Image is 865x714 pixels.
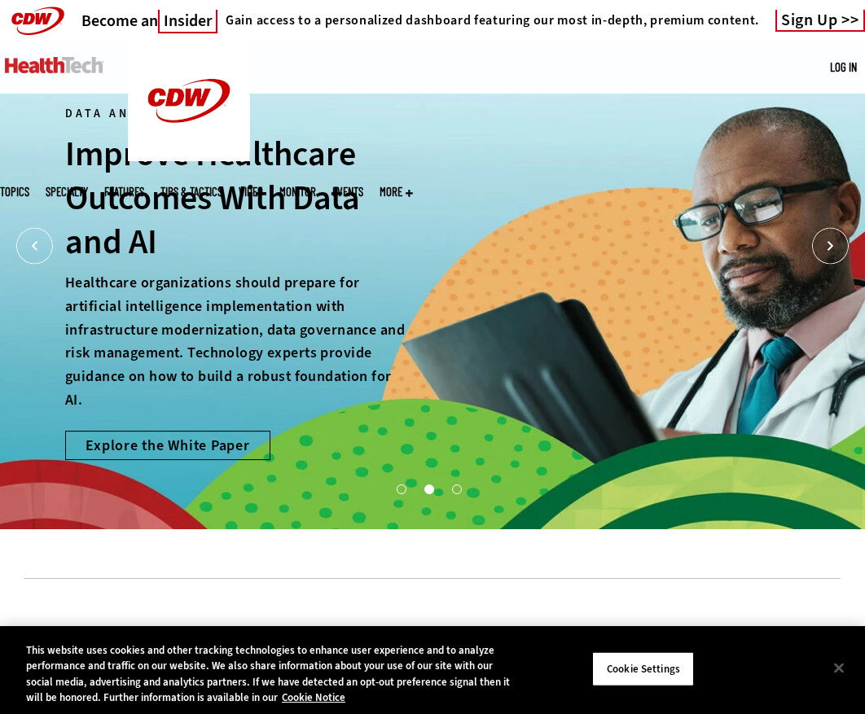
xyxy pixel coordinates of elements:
h4: Gain access to a personalized dashboard featuring our most in-depth, premium content. [226,12,759,28]
span: Specialty [46,186,88,198]
a: Become anInsider [81,11,217,31]
a: Features [104,186,144,198]
div: Improve Healthcare Outcomes With Data and AI [65,132,411,264]
a: Events [332,186,363,198]
span: More [380,186,413,198]
img: Home [5,57,103,73]
img: Home [128,41,250,161]
a: CDW [128,148,250,165]
a: Explore the White Paper [65,431,270,460]
button: Next [812,228,849,265]
span: Insider [158,10,217,33]
a: Tips & Tactics [160,186,222,198]
button: 3 of 3 [452,484,460,493]
a: Gain access to a personalized dashboard featuring our most in-depth, premium content. [217,12,759,28]
h3: Become an [81,11,217,31]
div: User menu [830,59,857,76]
button: 2 of 3 [424,484,432,493]
iframe: advertisement [136,603,729,677]
button: Close [821,650,857,686]
button: Cookie Settings [592,652,694,686]
a: Log in [830,59,857,74]
a: Sign Up [775,10,865,32]
button: 1 of 3 [397,484,405,493]
p: Healthcare organizations should prepare for artificial intelligence implementation with infrastru... [65,271,411,412]
a: MonITor [279,186,316,198]
a: Video [239,186,263,198]
div: This website uses cookies and other tracking technologies to enhance user experience and to analy... [26,642,519,706]
button: Prev [16,228,53,265]
a: More information about your privacy [282,690,345,704]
